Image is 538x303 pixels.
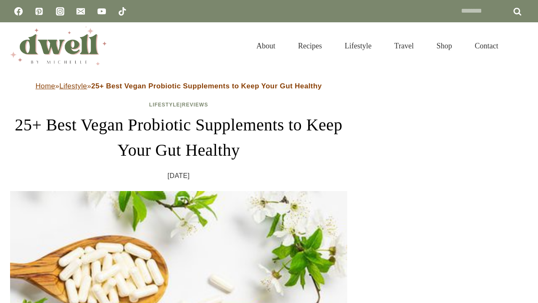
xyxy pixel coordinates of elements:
[10,27,107,65] img: DWELL by michelle
[10,112,347,163] h1: 25+ Best Vegan Probiotic Supplements to Keep Your Gut Healthy
[52,3,69,20] a: Instagram
[59,82,87,90] a: Lifestyle
[463,31,509,61] a: Contact
[72,3,89,20] a: Email
[383,31,425,61] a: Travel
[245,31,287,61] a: About
[245,31,509,61] nav: Primary Navigation
[10,3,27,20] a: Facebook
[168,170,190,182] time: [DATE]
[35,82,55,90] a: Home
[93,3,110,20] a: YouTube
[31,3,47,20] a: Pinterest
[149,102,180,108] a: Lifestyle
[425,31,463,61] a: Shop
[182,102,208,108] a: Reviews
[149,102,208,108] span: |
[35,82,322,90] span: » »
[514,39,528,53] button: View Search Form
[333,31,383,61] a: Lifestyle
[91,82,322,90] strong: 25+ Best Vegan Probiotic Supplements to Keep Your Gut Healthy
[287,31,333,61] a: Recipes
[114,3,131,20] a: TikTok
